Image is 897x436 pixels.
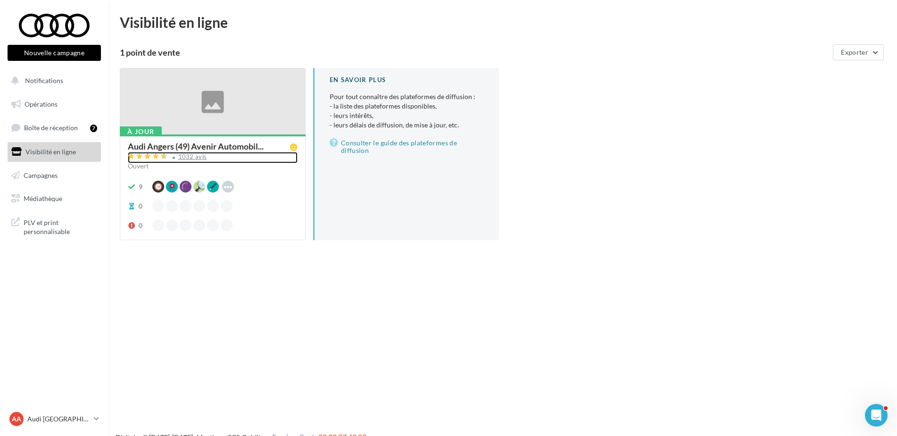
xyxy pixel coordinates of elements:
[128,142,264,151] span: Audi Angers (49) Avenir Automobil...
[6,189,103,209] a: Médiathèque
[139,221,142,230] div: 0
[27,414,90,424] p: Audi [GEOGRAPHIC_DATA]
[6,94,103,114] a: Opérations
[25,76,63,84] span: Notifications
[178,154,207,160] div: 1032 avis
[6,71,99,91] button: Notifications
[8,45,101,61] button: Nouvelle campagne
[139,201,142,211] div: 0
[120,48,829,57] div: 1 point de vente
[128,162,149,170] span: Ouvert
[139,182,142,192] div: 9
[330,92,484,130] p: Pour tout connaître des plateformes de diffusion :
[24,194,62,202] span: Médiathèque
[330,75,484,84] div: En savoir plus
[90,125,97,132] div: 7
[24,124,78,132] span: Boîte de réception
[6,212,103,240] a: PLV et print personnalisable
[833,44,884,60] button: Exporter
[24,171,58,179] span: Campagnes
[8,410,101,428] a: AA Audi [GEOGRAPHIC_DATA]
[865,404,888,427] iframe: Intercom live chat
[6,166,103,185] a: Campagnes
[330,120,484,130] li: - leurs délais de diffusion, de mise à jour, etc.
[25,148,76,156] span: Visibilité en ligne
[25,100,58,108] span: Opérations
[6,117,103,138] a: Boîte de réception7
[6,142,103,162] a: Visibilité en ligne
[12,414,21,424] span: AA
[330,137,484,156] a: Consulter le guide des plateformes de diffusion
[841,48,868,56] span: Exporter
[330,111,484,120] li: - leurs intérêts,
[24,216,97,236] span: PLV et print personnalisable
[120,126,162,137] div: À jour
[330,101,484,111] li: - la liste des plateformes disponibles,
[128,152,298,163] a: 1032 avis
[120,15,886,29] div: Visibilité en ligne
